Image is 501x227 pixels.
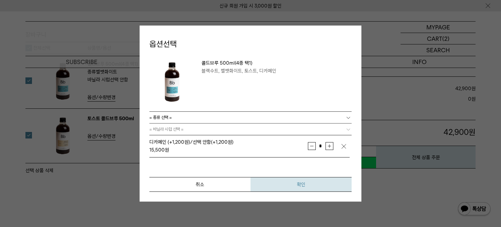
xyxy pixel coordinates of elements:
button: 증가 [326,142,333,150]
span: = 바닐라 시럽 선택 = [149,124,184,134]
img: 삭제 [341,143,347,150]
div: 원 [149,146,308,154]
span: 취소 [196,182,204,187]
h4: 옵션선택 [149,39,352,50]
button: 확인 [250,177,352,192]
span: 디카페인 (+1,200원)/선택 안함 (+1,200원) [149,139,234,145]
button: 취소 [149,177,250,192]
p: 콜드브루 500ml(4종 택1) [202,59,352,67]
img: 콜드브루 500ml(4종 택1) [149,59,195,105]
p: 블랙수트, 벨벳화이트, 토스트, 디카페인 [202,67,352,75]
span: 확인 [297,182,305,187]
strong: 15,500 [149,147,165,153]
span: = 종류 선택 = [149,113,172,122]
button: 감소 [308,142,316,150]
